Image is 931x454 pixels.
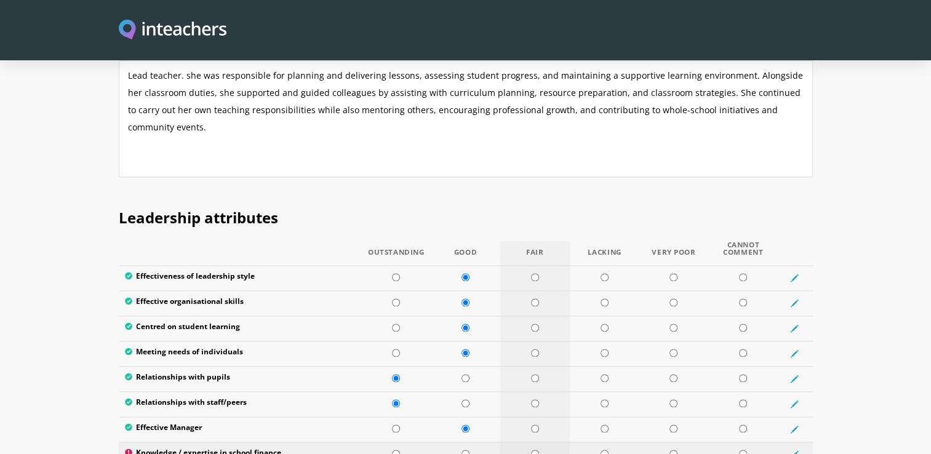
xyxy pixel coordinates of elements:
img: Inteachers [119,20,227,41]
th: Cannot Comment [708,241,778,266]
th: Fair [500,241,570,266]
label: Effective Manager [125,423,356,436]
label: Relationships with pupils [125,373,356,385]
th: Outstanding [361,241,431,266]
label: Meeting needs of individuals [125,348,356,360]
th: Very Poor [639,241,708,266]
label: Effective organisational skills [125,297,356,309]
label: Centred on student learning [125,322,356,335]
th: Lacking [570,241,639,266]
label: Relationships with staff/peers [125,398,356,410]
span: Leadership attributes [119,207,278,228]
th: Good [431,241,500,266]
a: Visit this site's homepage [119,20,227,41]
label: Effectiveness of leadership style [125,272,356,284]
